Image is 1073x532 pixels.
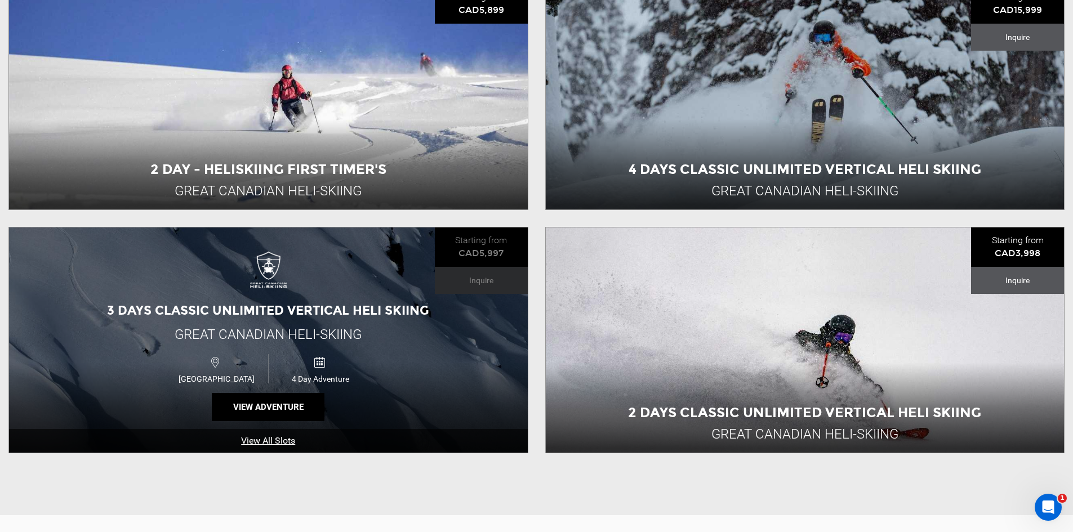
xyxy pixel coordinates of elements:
[164,374,268,383] span: [GEOGRAPHIC_DATA]
[175,327,362,342] span: Great Canadian Heli-Skiing
[269,374,372,383] span: 4 Day Adventure
[212,393,324,421] button: View Adventure
[1058,494,1067,503] span: 1
[1035,494,1062,521] iframe: Intercom live chat
[246,251,291,296] img: images
[107,303,429,318] span: 3 Days Classic Unlimited Vertical Heli Skiing
[9,429,528,453] a: View All Slots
